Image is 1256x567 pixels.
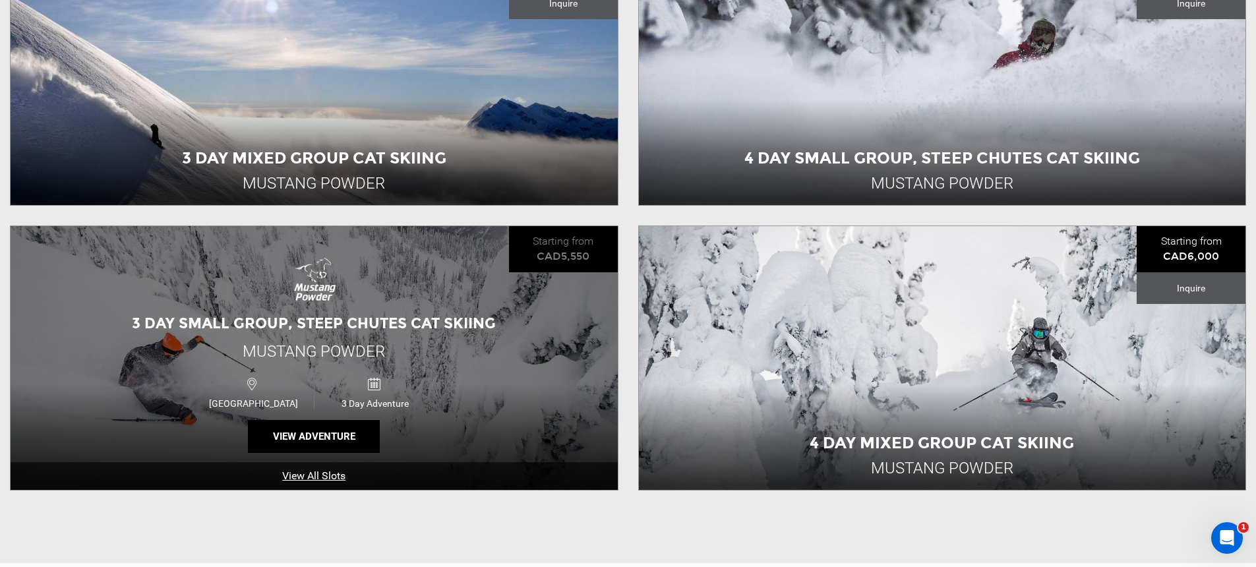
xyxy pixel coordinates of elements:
[243,342,385,361] span: Mustang Powder
[1238,522,1249,533] span: 1
[11,462,618,491] a: View All Slots
[132,314,496,332] span: 3 Day Small Group, Steep Chutes Cat Skiing
[1211,522,1243,554] iframe: Intercom live chat
[314,398,435,409] span: 3 Day Adventure
[248,420,380,453] button: View Adventure
[285,254,344,307] img: images
[193,398,314,409] span: [GEOGRAPHIC_DATA]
